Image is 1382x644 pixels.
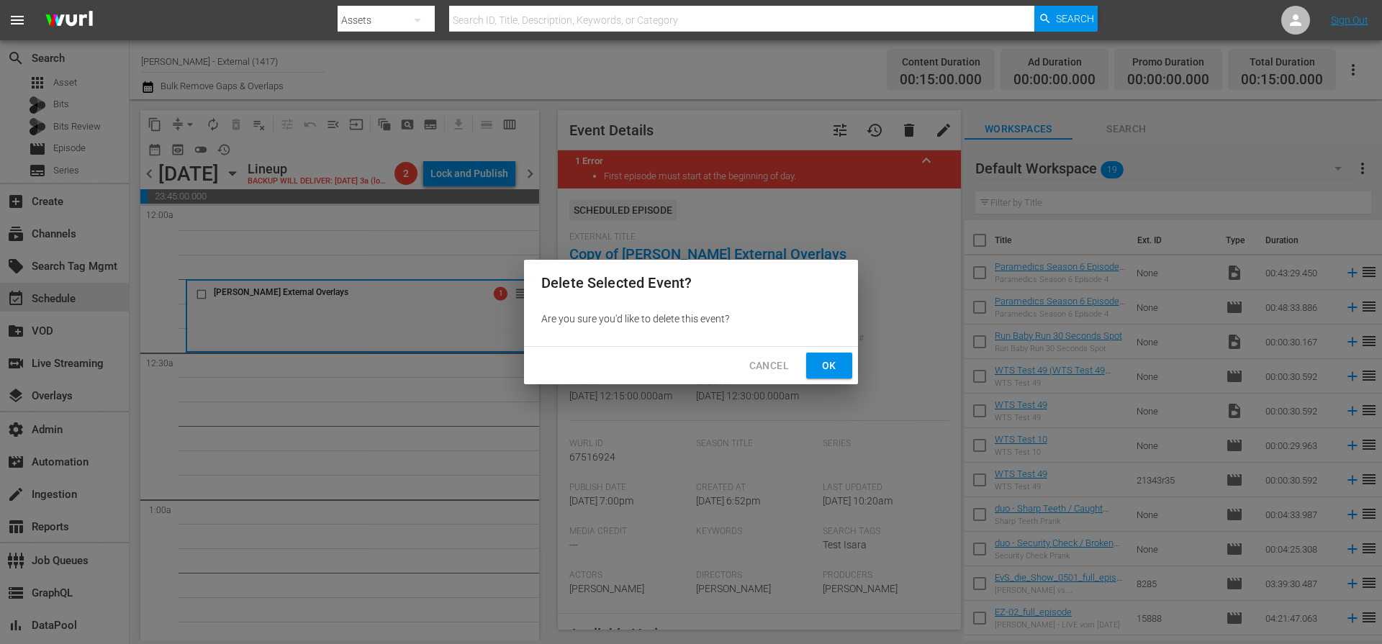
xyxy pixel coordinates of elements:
div: Are you sure you'd like to delete this event? [524,306,858,332]
h2: Delete Selected Event? [541,271,841,294]
span: Ok [818,357,841,375]
span: menu [9,12,26,29]
button: Ok [806,353,852,379]
span: Search [1056,6,1094,32]
button: Cancel [738,353,800,379]
a: Sign Out [1331,14,1368,26]
span: Cancel [749,357,789,375]
img: ans4CAIJ8jUAAAAAAAAAAAAAAAAAAAAAAAAgQb4GAAAAAAAAAAAAAAAAAAAAAAAAJMjXAAAAAAAAAAAAAAAAAAAAAAAAgAT5G... [35,4,104,37]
